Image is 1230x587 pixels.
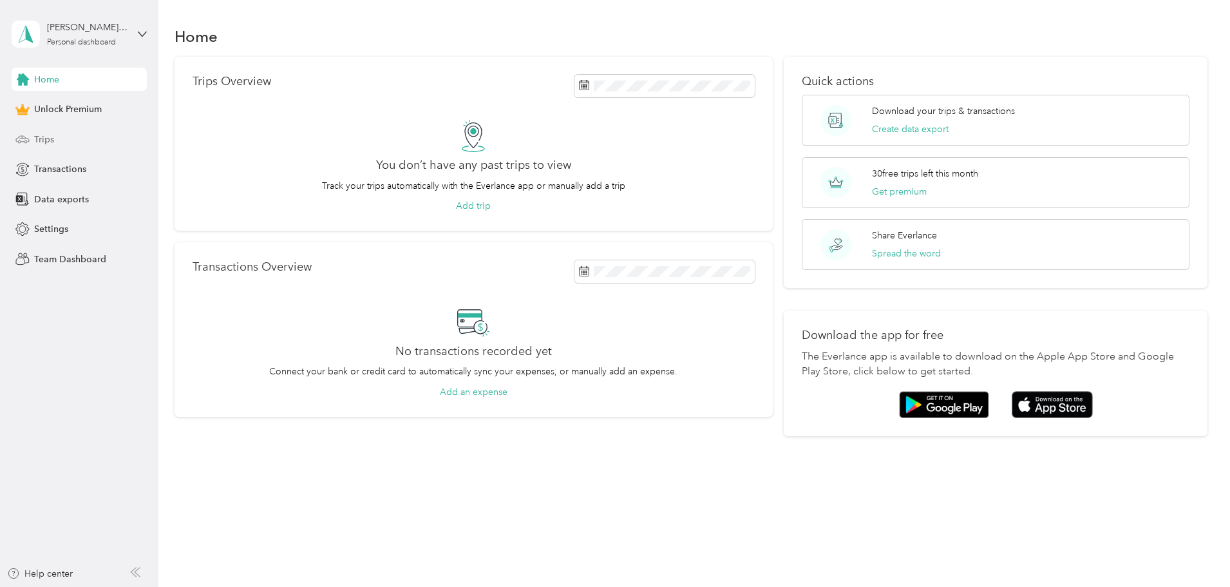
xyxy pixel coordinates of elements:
[872,167,978,180] p: 30 free trips left this month
[872,104,1015,118] p: Download your trips & transactions
[193,75,271,88] p: Trips Overview
[872,229,937,242] p: Share Everlance
[47,21,128,34] div: [PERSON_NAME][EMAIL_ADDRESS][PERSON_NAME][DOMAIN_NAME]
[34,193,89,206] span: Data exports
[34,73,59,86] span: Home
[34,162,86,176] span: Transactions
[193,260,312,274] p: Transactions Overview
[322,179,625,193] p: Track your trips automatically with the Everlance app or manually add a trip
[34,133,54,146] span: Trips
[34,253,106,266] span: Team Dashboard
[1158,515,1230,587] iframe: Everlance-gr Chat Button Frame
[456,199,491,213] button: Add trip
[899,391,989,418] img: Google play
[872,247,941,260] button: Spread the word
[34,102,102,116] span: Unlock Premium
[1012,391,1093,419] img: App store
[872,185,927,198] button: Get premium
[872,122,949,136] button: Create data export
[802,75,1189,88] p: Quick actions
[175,30,218,43] h1: Home
[47,39,116,46] div: Personal dashboard
[802,349,1189,380] p: The Everlance app is available to download on the Apple App Store and Google Play Store, click be...
[376,159,571,172] h2: You don’t have any past trips to view
[440,385,507,399] button: Add an expense
[7,567,73,581] button: Help center
[34,222,68,236] span: Settings
[802,329,1189,342] p: Download the app for free
[395,345,552,358] h2: No transactions recorded yet
[269,365,677,378] p: Connect your bank or credit card to automatically sync your expenses, or manually add an expense.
